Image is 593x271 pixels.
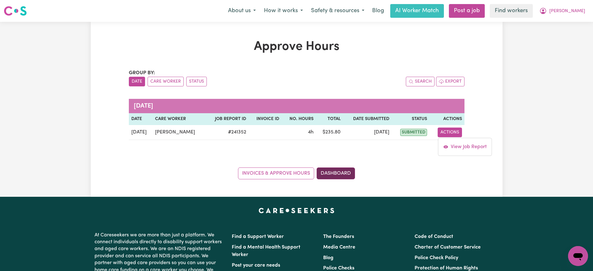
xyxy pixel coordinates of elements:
button: How it works [260,4,307,17]
a: Code of Conduct [415,234,453,239]
caption: [DATE] [129,99,464,113]
a: Find a Support Worker [232,234,284,239]
button: sort invoices by care worker [148,77,184,86]
td: [PERSON_NAME] [153,125,206,140]
a: Blog [323,255,333,260]
a: Invoices & Approve Hours [238,167,314,179]
a: View job report 241352 [438,141,492,153]
a: Post your care needs [232,263,280,268]
button: Safety & resources [307,4,368,17]
td: # 241352 [206,125,249,140]
a: Careseekers logo [4,4,27,18]
button: About us [224,4,260,17]
th: Actions [430,113,464,125]
a: Blog [368,4,388,18]
a: Post a job [449,4,485,18]
div: Actions [438,138,492,156]
button: sort invoices by paid status [186,77,207,86]
th: Job Report ID [206,113,249,125]
a: Find a Mental Health Support Worker [232,245,300,257]
a: Charter of Customer Service [415,245,481,250]
th: No. Hours [282,113,316,125]
a: The Founders [323,234,354,239]
span: [PERSON_NAME] [549,8,585,15]
td: [DATE] [343,125,392,140]
span: 4 hours [308,130,314,135]
th: Total [316,113,343,125]
h1: Approve Hours [129,39,464,54]
button: My Account [535,4,589,17]
td: $ 235.80 [316,125,343,140]
button: sort invoices by date [129,77,145,86]
img: Careseekers logo [4,5,27,17]
span: Group by: [129,70,155,75]
button: Search [406,77,435,86]
th: Invoice ID [249,113,281,125]
a: Find workers [490,4,533,18]
iframe: Button to launch messaging window [568,246,588,266]
a: AI Worker Match [390,4,444,18]
a: Protection of Human Rights [415,266,478,271]
a: Dashboard [317,167,355,179]
a: Police Checks [323,266,354,271]
th: Date Submitted [343,113,392,125]
button: Export [436,77,464,86]
td: [DATE] [129,125,153,140]
th: Status [392,113,430,125]
a: Media Centre [323,245,355,250]
span: submitted [400,129,427,136]
a: Police Check Policy [415,255,458,260]
a: Careseekers home page [259,208,334,213]
th: Date [129,113,153,125]
th: Care worker [153,113,206,125]
button: Actions [438,128,462,137]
